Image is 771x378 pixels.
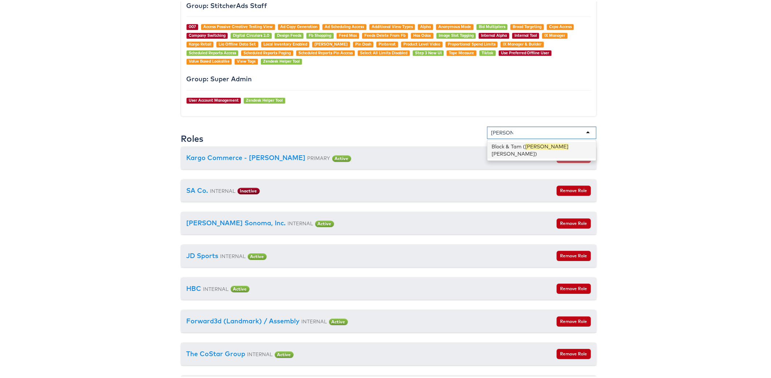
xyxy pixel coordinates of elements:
[203,284,229,291] small: INTERNAL
[332,154,351,160] span: Active
[355,40,371,45] a: Pin Dash
[263,40,307,45] a: Local Inventory Enabled
[220,252,246,258] small: INTERNAL
[247,350,273,356] small: INTERNAL
[439,31,474,36] a: Image Slot Tagging
[415,49,442,54] a: Step 3 New UI
[379,40,396,45] a: Pinterest
[309,31,332,36] a: Fb Shopping
[413,31,431,36] a: Has Odax
[189,49,236,54] a: Scheduled Reports Access
[187,152,306,160] a: Kargo Commerce - [PERSON_NAME]
[233,31,269,36] a: Digital Circulars 2.0
[449,49,474,54] a: Tape Measure
[187,1,591,8] h4: Group: StitcherAds Staff
[479,23,505,28] a: Bid Multipliers
[514,31,537,36] a: Internal Tool
[557,217,591,227] button: Remove Role
[525,142,569,148] span: [PERSON_NAME]
[329,317,348,324] span: Active
[315,40,348,45] a: [PERSON_NAME]
[557,249,591,260] button: Remove Role
[488,140,596,157] div: Block & Tam ( [PERSON_NAME])
[219,40,256,45] a: Lia Offline Data Set
[298,49,353,54] a: Scheduled Reports Pin Access
[481,31,507,36] a: Internal Alpha
[187,185,208,193] a: SA Co.
[189,31,226,36] a: Company Switching
[557,184,591,194] button: Remove Role
[302,317,327,323] small: INTERNAL
[365,31,406,36] a: Feeds Delete From Fb
[315,219,334,226] span: Active
[277,31,301,36] a: Design Feeds
[203,23,273,28] a: Access Passive Creative Testing View
[482,49,493,54] a: Tiktok
[248,252,267,258] span: Active
[491,128,513,135] input: Add user to company...
[246,96,283,101] a: Zendesk Helper Tool
[360,49,408,54] a: Select All Limits Disabled
[210,186,236,192] small: INTERNAL
[549,23,572,28] a: Ccpa Access
[238,186,260,193] span: Inactive
[275,350,294,356] span: Active
[513,23,542,28] a: Broad Targeting
[557,282,591,292] button: Remove Role
[187,74,591,81] h4: Group: Super Admin
[545,31,565,36] a: IX Manager
[231,284,250,291] span: Active
[187,315,300,324] a: Forward3d (Landmark) / Assembly
[503,40,542,45] a: IX Manager & Builder
[280,23,317,28] a: Ad Copy Generation
[181,132,204,142] h3: Roles
[438,23,471,28] a: Anonymous Mode
[448,40,496,45] a: Proportional Spend Limits
[501,49,549,54] a: Use Preferred Offline User
[308,153,330,160] small: PRIMARY
[237,57,255,62] a: View Tags
[263,57,300,62] a: Zendesk Helper Tool
[189,23,196,28] a: 007
[372,23,413,28] a: Additional View Types
[189,40,211,45] a: Kargo Retail
[189,57,230,62] a: Value Based Lookalike
[288,219,313,225] small: INTERNAL
[557,315,591,325] button: Remove Role
[420,23,431,28] a: Alpha
[557,347,591,358] button: Remove Role
[325,23,364,28] a: Ad Scheduling Access
[189,96,239,101] a: User Account Management
[243,49,291,54] a: Scheduled Reports Paging
[187,250,219,258] a: JD Sports
[187,283,201,291] a: HBC
[187,348,246,356] a: The CoStar Group
[339,31,357,36] a: Feed Max
[403,40,440,45] a: Product Level Video
[187,217,286,226] a: [PERSON_NAME] Sonoma, Inc.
